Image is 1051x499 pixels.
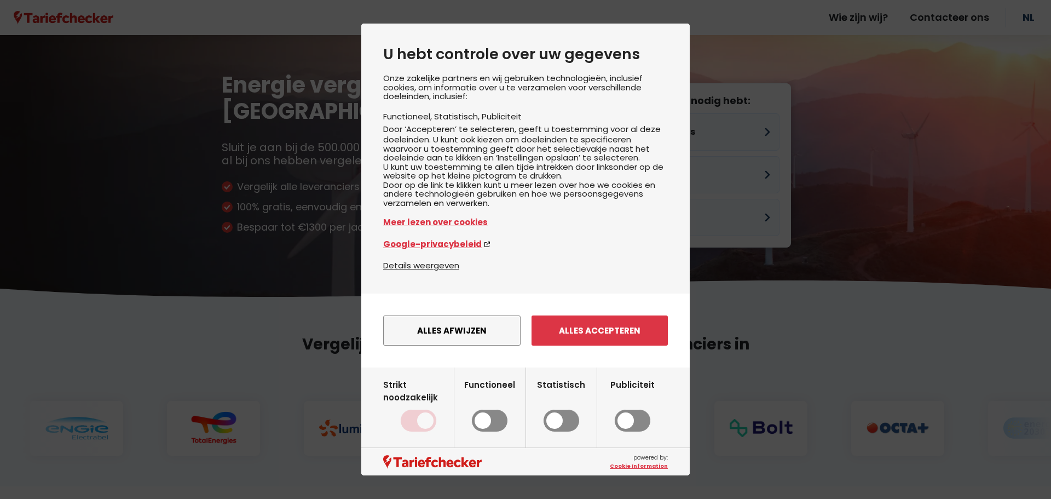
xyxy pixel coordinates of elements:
li: Functioneel [383,111,434,122]
a: Cookie Information [610,462,668,470]
label: Publiciteit [610,378,655,432]
button: Details weergeven [383,259,459,272]
button: Alles accepteren [532,316,668,346]
img: logo [383,455,482,469]
div: Onze zakelijke partners en wij gebruiken technologieën, inclusief cookies, om informatie over u t... [383,74,668,259]
label: Functioneel [464,378,515,432]
a: Google-privacybeleid [383,238,668,250]
li: Statistisch [434,111,482,122]
button: Alles afwijzen [383,316,521,346]
a: Meer lezen over cookies [383,216,668,228]
li: Publiciteit [482,111,522,122]
h2: U hebt controle over uw gegevens [383,45,668,63]
div: menu [361,294,690,368]
span: powered by: [610,454,668,470]
label: Statistisch [537,378,585,432]
label: Strikt noodzakelijk [383,378,454,432]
